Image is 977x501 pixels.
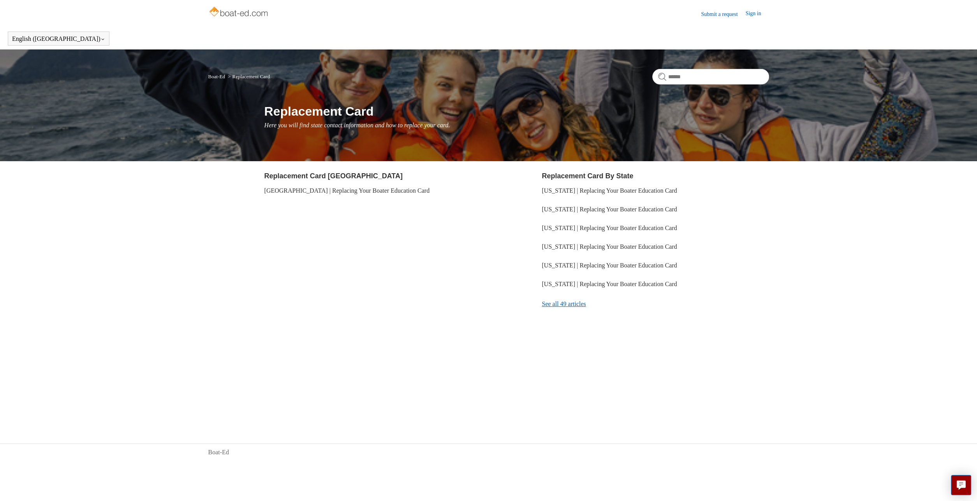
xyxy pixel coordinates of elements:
h1: Replacement Card [264,102,769,121]
a: [US_STATE] | Replacing Your Boater Education Card [542,243,677,250]
button: Live chat [951,475,971,495]
li: Boat-Ed [208,74,227,79]
a: Boat-Ed [208,74,225,79]
button: English ([GEOGRAPHIC_DATA]) [12,35,105,42]
a: [US_STATE] | Replacing Your Boater Education Card [542,206,677,213]
a: [US_STATE] | Replacing Your Boater Education Card [542,281,677,287]
p: Here you will find state contact information and how to replace your card. [264,121,769,130]
a: [US_STATE] | Replacing Your Boater Education Card [542,262,677,269]
a: Boat-Ed [208,448,229,457]
a: [US_STATE] | Replacing Your Boater Education Card [542,225,677,231]
a: [GEOGRAPHIC_DATA] | Replacing Your Boater Education Card [264,187,430,194]
a: [US_STATE] | Replacing Your Boater Education Card [542,187,677,194]
a: Replacement Card [GEOGRAPHIC_DATA] [264,172,403,180]
input: Search [652,69,769,84]
a: Replacement Card By State [542,172,633,180]
a: Submit a request [701,10,745,18]
img: Boat-Ed Help Center home page [208,5,270,20]
li: Replacement Card [226,74,270,79]
a: Sign in [745,9,769,19]
a: See all 49 articles [542,294,769,315]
